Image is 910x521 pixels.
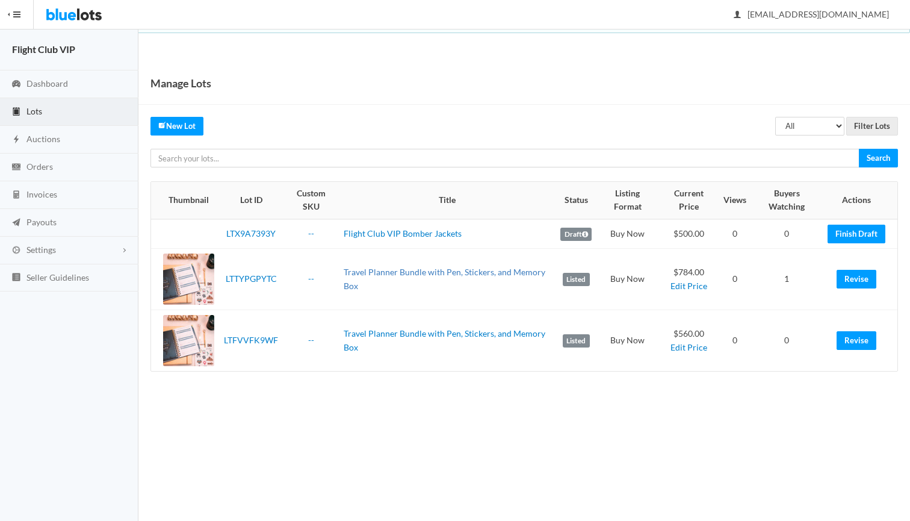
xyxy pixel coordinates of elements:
[10,245,22,257] ion-icon: cog
[283,182,339,219] th: Custom SKU
[751,249,823,310] td: 1
[659,310,719,372] td: $560.00
[10,190,22,201] ion-icon: calculator
[719,219,751,249] td: 0
[734,9,889,19] span: [EMAIL_ADDRESS][DOMAIN_NAME]
[308,273,314,284] a: --
[751,219,823,249] td: 0
[560,228,592,241] label: Draft
[158,121,166,129] ion-icon: create
[596,249,658,310] td: Buy Now
[26,217,57,227] span: Payouts
[10,79,22,90] ion-icon: speedometer
[150,117,203,136] a: createNew Lot
[26,189,57,199] span: Invoices
[150,149,859,167] input: Search your lots...
[659,219,719,249] td: $500.00
[846,117,898,136] input: Filter Lots
[10,107,22,118] ion-icon: clipboard
[563,334,590,348] label: Listed
[828,225,885,243] a: Finish Draft
[751,182,823,219] th: Buyers Watching
[26,272,89,282] span: Seller Guidelines
[226,273,277,284] a: LTTYPGPYTC
[837,270,876,289] a: Revise
[859,149,898,167] input: Search
[26,106,42,116] span: Lots
[719,182,751,219] th: Views
[659,249,719,310] td: $784.00
[10,134,22,146] ion-icon: flash
[26,134,60,144] span: Auctions
[731,10,743,21] ion-icon: person
[224,335,278,345] a: LTFVVFK9WF
[344,228,462,239] a: Flight Club VIP Bomber Jackets
[596,310,658,372] td: Buy Now
[26,161,53,172] span: Orders
[719,249,751,310] td: 0
[150,74,211,92] h1: Manage Lots
[12,43,75,55] strong: Flight Club VIP
[563,273,590,286] label: Listed
[670,342,707,352] a: Edit Price
[10,272,22,284] ion-icon: list box
[837,331,876,350] a: Revise
[596,182,658,219] th: Listing Format
[10,162,22,173] ion-icon: cash
[751,310,823,372] td: 0
[308,228,314,239] a: --
[151,182,219,219] th: Thumbnail
[26,78,68,89] span: Dashboard
[719,310,751,372] td: 0
[219,182,283,219] th: Lot ID
[226,228,276,239] a: LTX9A7393Y
[556,182,596,219] th: Status
[10,217,22,229] ion-icon: paper plane
[344,328,545,352] a: Travel Planner Bundle with Pen, Stickers, and Memory Box
[344,267,545,291] a: Travel Planner Bundle with Pen, Stickers, and Memory Box
[308,335,314,345] a: --
[659,182,719,219] th: Current Price
[670,281,707,291] a: Edit Price
[823,182,897,219] th: Actions
[26,245,56,255] span: Settings
[596,219,658,249] td: Buy Now
[339,182,556,219] th: Title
